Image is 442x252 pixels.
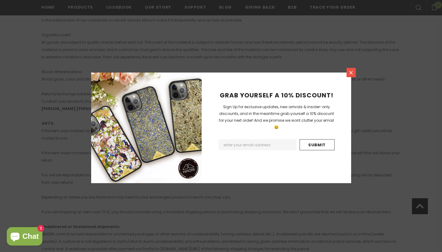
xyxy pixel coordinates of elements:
a: Close [347,68,356,77]
span: GRAB YOURSELF A 10% DISCOUNT! [220,91,333,100]
inbox-online-store-chat: Shopify online store chat [5,227,44,247]
input: Email Address [219,139,297,150]
span: Sign Up for exclusive updates, new arrivals & insider-only discounts, and in the meantime grab yo... [219,104,334,130]
input: Submit [300,139,335,150]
